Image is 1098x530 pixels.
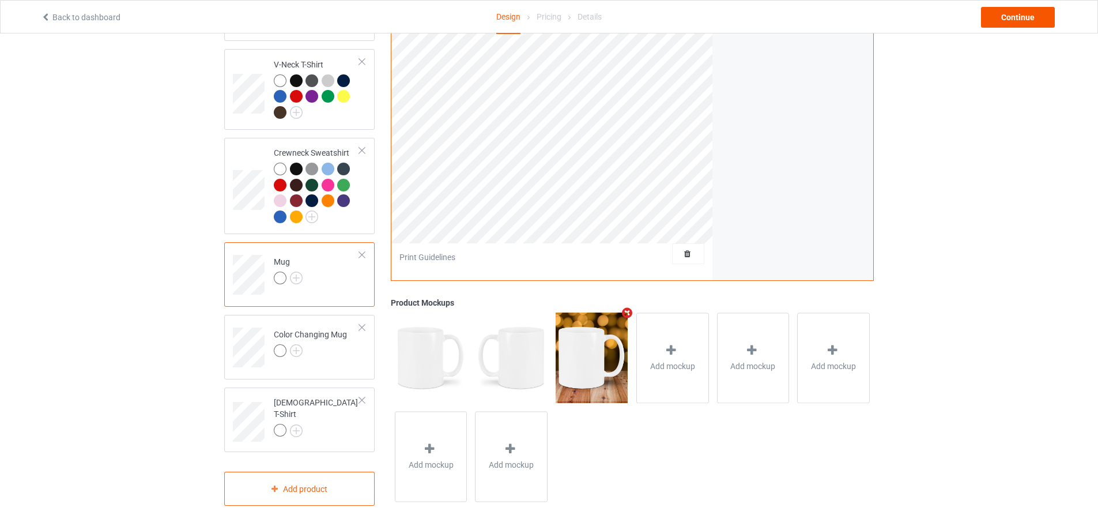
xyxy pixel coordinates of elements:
[274,147,360,222] div: Crewneck Sweatshirt
[636,313,709,403] div: Add mockup
[290,344,303,357] img: svg+xml;base64,PD94bWwgdmVyc2lvbj0iMS4wIiBlbmNvZGluZz0iVVRGLTgiPz4KPHN2ZyB3aWR0aD0iMjJweCIgaGVpZ2...
[395,411,467,502] div: Add mockup
[489,459,534,471] span: Add mockup
[224,49,375,130] div: V-Neck T-Shirt
[305,211,318,223] img: svg+xml;base64,PD94bWwgdmVyc2lvbj0iMS4wIiBlbmNvZGluZz0iVVRGLTgiPz4KPHN2ZyB3aWR0aD0iMjJweCIgaGVpZ2...
[475,411,548,502] div: Add mockup
[290,272,303,284] img: svg+xml;base64,PD94bWwgdmVyc2lvbj0iMS4wIiBlbmNvZGluZz0iVVRGLTgiPz4KPHN2ZyB3aWR0aD0iMjJweCIgaGVpZ2...
[496,1,520,34] div: Design
[717,313,790,403] div: Add mockup
[620,307,635,319] i: Remove mockup
[578,1,602,33] div: Details
[399,251,455,263] div: Print Guidelines
[981,7,1055,28] div: Continue
[224,138,375,234] div: Crewneck Sweatshirt
[224,315,375,379] div: Color Changing Mug
[274,397,360,436] div: [DEMOGRAPHIC_DATA] T-Shirt
[274,329,347,356] div: Color Changing Mug
[797,313,870,403] div: Add mockup
[274,256,303,284] div: Mug
[274,59,360,118] div: V-Neck T-Shirt
[224,242,375,307] div: Mug
[224,388,375,452] div: [DEMOGRAPHIC_DATA] T-Shirt
[650,360,695,372] span: Add mockup
[395,313,467,403] img: regular.jpg
[475,313,547,403] img: regular.jpg
[811,360,856,372] span: Add mockup
[537,1,561,33] div: Pricing
[556,313,628,403] img: regular.jpg
[391,297,874,309] div: Product Mockups
[224,472,375,506] div: Add product
[290,424,303,437] img: svg+xml;base64,PD94bWwgdmVyc2lvbj0iMS4wIiBlbmNvZGluZz0iVVRGLTgiPz4KPHN2ZyB3aWR0aD0iMjJweCIgaGVpZ2...
[409,459,454,471] span: Add mockup
[730,360,775,372] span: Add mockup
[41,13,120,22] a: Back to dashboard
[290,106,303,119] img: svg+xml;base64,PD94bWwgdmVyc2lvbj0iMS4wIiBlbmNvZGluZz0iVVRGLTgiPz4KPHN2ZyB3aWR0aD0iMjJweCIgaGVpZ2...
